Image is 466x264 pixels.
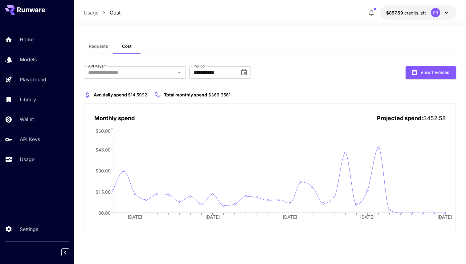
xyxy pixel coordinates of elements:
button: View Invoices [406,66,456,79]
tspan: [DATE] [438,214,452,220]
tspan: $15.00 [96,189,111,195]
span: $14.5992 [128,92,147,97]
label: Period [194,63,205,69]
div: Domain Overview [23,36,55,40]
div: $857.58547 [386,10,426,16]
p: API Keys [20,136,40,143]
tspan: [DATE] [206,214,220,220]
span: $452.58 [423,115,446,121]
img: website_grey.svg [10,16,15,21]
span: Cost [122,43,132,49]
p: Models [20,56,37,63]
tspan: $30.00 [96,168,111,174]
p: Playground [20,76,46,83]
p: Settings [20,225,38,233]
img: tab_domain_overview_orange.svg [17,36,22,41]
nav: breadcrumb [84,9,121,16]
div: v 4.0.25 [17,10,30,15]
label: API Keys [88,63,106,69]
a: Usage [84,9,99,16]
button: Open [175,68,184,77]
button: Choose date, selected date is Aug 1, 2025 [238,66,250,79]
span: Projected spend: [377,115,423,121]
p: Wallet [20,116,34,123]
tspan: $0.00 [98,210,111,216]
span: Total monthly spend [164,92,207,97]
div: Collapse sidebar [66,247,74,258]
div: SR [431,8,440,17]
p: Library [20,96,36,103]
img: logo_orange.svg [10,10,15,15]
a: Cost [110,9,121,16]
img: tab_keywords_by_traffic_grey.svg [61,36,66,41]
tspan: [DATE] [361,214,375,220]
span: Avg daily spend [94,92,127,97]
p: Home [20,36,34,43]
tspan: [DATE] [283,214,297,220]
tspan: [DATE] [128,214,142,220]
a: View Invoices [406,69,456,75]
span: credits left [404,10,426,15]
span: Requests [89,43,108,49]
p: Usage [20,156,35,163]
button: Collapse sidebar [61,248,69,256]
span: $366.3561 [208,92,231,97]
div: Domain: [URL] [16,16,44,21]
p: Monthly spend [94,114,135,122]
button: $857.58547SR [380,6,456,20]
tspan: $60.00 [96,128,111,134]
span: $857.59 [386,10,404,15]
div: Keywords by Traffic [68,36,104,40]
tspan: $45.00 [96,147,111,153]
